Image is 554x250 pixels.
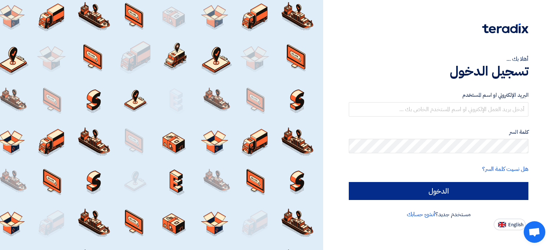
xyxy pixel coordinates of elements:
[494,219,526,230] button: English
[349,102,528,117] input: أدخل بريد العمل الإلكتروني او اسم المستخدم الخاص بك ...
[349,128,528,136] label: كلمة السر
[349,63,528,79] h1: تسجيل الدخول
[498,222,506,227] img: en-US.png
[524,221,545,243] a: Open chat
[407,210,435,219] a: أنشئ حسابك
[508,222,523,227] span: English
[349,210,528,219] div: مستخدم جديد؟
[349,91,528,99] label: البريد الإلكتروني او اسم المستخدم
[349,55,528,63] div: أهلا بك ...
[349,182,528,200] input: الدخول
[482,23,528,33] img: Teradix logo
[482,165,528,173] a: هل نسيت كلمة السر؟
